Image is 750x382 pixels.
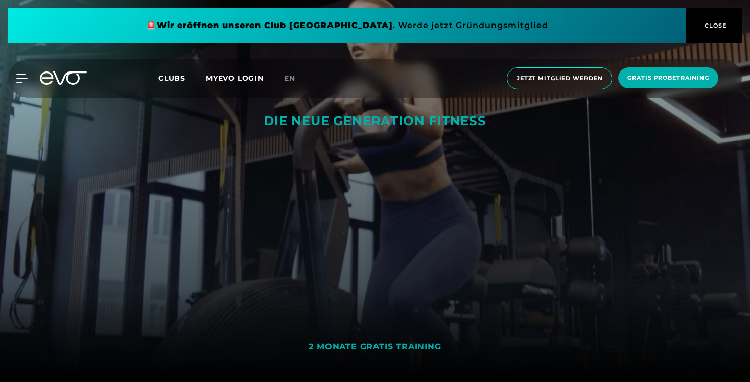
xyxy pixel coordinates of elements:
[284,73,308,84] a: en
[627,74,709,82] span: Gratis Probetraining
[517,74,602,83] span: Jetzt Mitglied werden
[309,342,441,352] div: 2 MONATE GRATIS TRAINING
[158,74,185,83] span: Clubs
[158,73,206,83] a: Clubs
[199,113,551,129] div: DIE NEUE GENERATION FITNESS
[686,8,742,43] button: CLOSE
[284,74,295,83] span: en
[206,74,264,83] a: MYEVO LOGIN
[615,67,721,89] a: Gratis Probetraining
[504,67,615,89] a: Jetzt Mitglied werden
[702,21,727,30] span: CLOSE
